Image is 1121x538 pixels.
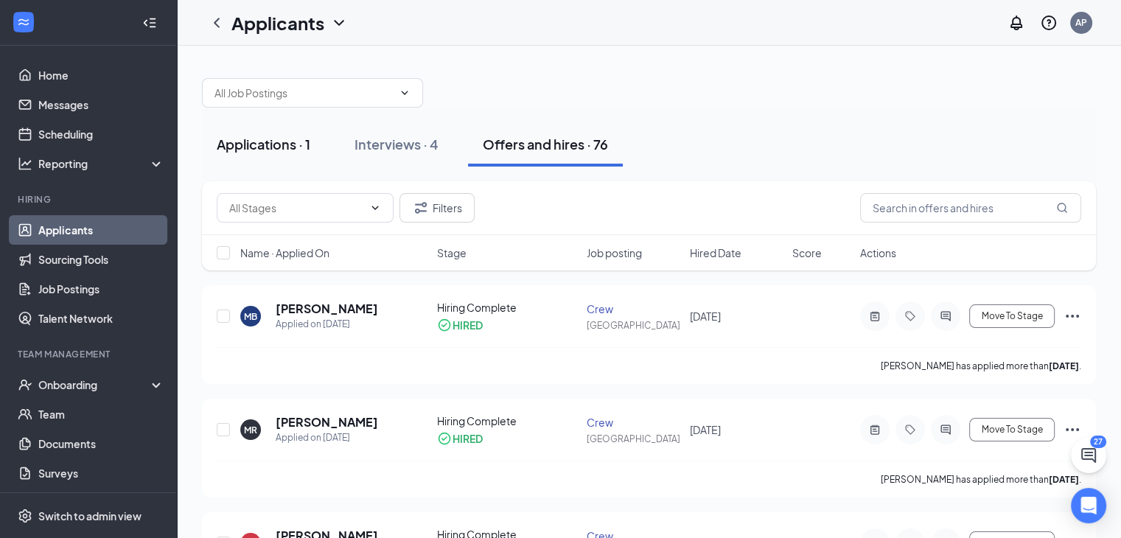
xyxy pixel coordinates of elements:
[1056,202,1068,214] svg: MagnifyingGlass
[453,431,483,446] div: HIRED
[937,424,954,436] svg: ActiveChat
[399,193,475,223] button: Filter Filters
[399,87,411,99] svg: ChevronDown
[1049,360,1079,371] b: [DATE]
[1071,438,1106,473] button: ChatActive
[38,458,164,488] a: Surveys
[860,245,896,260] span: Actions
[901,424,919,436] svg: Tag
[412,199,430,217] svg: Filter
[240,245,329,260] span: Name · Applied On
[1075,16,1087,29] div: AP
[214,85,393,101] input: All Job Postings
[1064,307,1081,325] svg: Ellipses
[587,415,680,430] div: Crew
[208,14,226,32] svg: ChevronLeft
[38,399,164,429] a: Team
[38,429,164,458] a: Documents
[866,310,884,322] svg: ActiveNote
[982,311,1043,321] span: Move To Stage
[276,414,378,430] h5: [PERSON_NAME]
[881,360,1081,372] p: [PERSON_NAME] has applied more than .
[453,318,483,332] div: HIRED
[483,135,608,153] div: Offers and hires · 76
[587,245,642,260] span: Job posting
[229,200,363,216] input: All Stages
[901,310,919,322] svg: Tag
[217,135,310,153] div: Applications · 1
[38,60,164,90] a: Home
[1049,474,1079,485] b: [DATE]
[276,430,378,445] div: Applied on [DATE]
[369,202,381,214] svg: ChevronDown
[1080,447,1097,464] svg: ChatActive
[881,473,1081,486] p: [PERSON_NAME] has applied more than .
[18,348,161,360] div: Team Management
[18,509,32,523] svg: Settings
[276,317,378,332] div: Applied on [DATE]
[1064,421,1081,439] svg: Ellipses
[437,245,467,260] span: Stage
[38,156,165,171] div: Reporting
[38,509,142,523] div: Switch to admin view
[437,413,578,428] div: Hiring Complete
[969,418,1055,441] button: Move To Stage
[437,431,452,446] svg: CheckmarkCircle
[860,193,1081,223] input: Search in offers and hires
[18,377,32,392] svg: UserCheck
[231,10,324,35] h1: Applicants
[437,318,452,332] svg: CheckmarkCircle
[792,245,822,260] span: Score
[690,245,741,260] span: Hired Date
[38,304,164,333] a: Talent Network
[1040,14,1058,32] svg: QuestionInfo
[1090,436,1106,448] div: 27
[587,433,680,445] div: [GEOGRAPHIC_DATA]
[437,300,578,315] div: Hiring Complete
[38,119,164,149] a: Scheduling
[937,310,954,322] svg: ActiveChat
[982,425,1043,435] span: Move To Stage
[16,15,31,29] svg: WorkstreamLogo
[969,304,1055,328] button: Move To Stage
[690,423,721,436] span: [DATE]
[38,245,164,274] a: Sourcing Tools
[690,310,721,323] span: [DATE]
[244,424,257,436] div: MR
[38,377,152,392] div: Onboarding
[38,215,164,245] a: Applicants
[142,15,157,30] svg: Collapse
[244,310,257,323] div: MB
[355,135,439,153] div: Interviews · 4
[18,156,32,171] svg: Analysis
[330,14,348,32] svg: ChevronDown
[866,424,884,436] svg: ActiveNote
[1071,488,1106,523] div: Open Intercom Messenger
[18,193,161,206] div: Hiring
[276,301,378,317] h5: [PERSON_NAME]
[587,301,680,316] div: Crew
[1007,14,1025,32] svg: Notifications
[38,274,164,304] a: Job Postings
[587,319,680,332] div: [GEOGRAPHIC_DATA]
[38,90,164,119] a: Messages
